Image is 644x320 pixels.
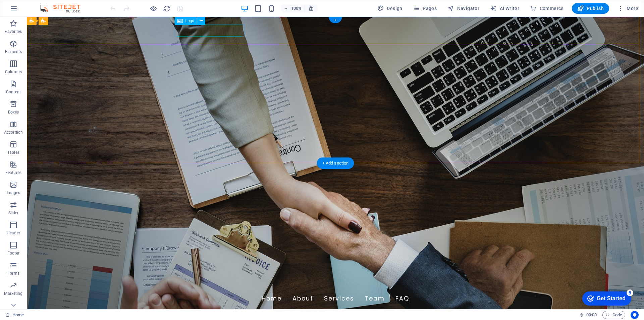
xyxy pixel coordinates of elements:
[577,5,604,12] span: Publish
[8,210,19,216] p: Slider
[291,4,302,12] h6: 100%
[4,3,53,17] div: Get Started 5 items remaining, 0% complete
[8,109,19,115] p: Boxes
[18,7,47,13] div: Get Started
[579,311,597,319] h6: Session time
[7,271,19,276] p: Forms
[375,3,405,14] button: Design
[527,3,567,14] button: Commerce
[7,230,20,236] p: Header
[377,5,402,12] span: Design
[48,1,55,8] div: 5
[7,250,19,256] p: Footer
[447,5,479,12] span: Navigator
[591,312,592,317] span: :
[163,4,171,12] button: reload
[7,150,19,155] p: Tables
[631,311,639,319] button: Usercentrics
[4,291,22,296] p: Marketing
[39,4,89,12] img: Editor Logo
[329,17,342,23] div: +
[281,4,305,12] button: 100%
[7,190,20,195] p: Images
[4,130,23,135] p: Accordion
[605,311,622,319] span: Code
[375,3,405,14] div: Design (Ctrl+Alt+Y)
[5,311,24,319] a: Click to cancel selection. Double-click to open Pages
[490,5,519,12] span: AI Writer
[5,170,21,175] p: Features
[149,4,157,12] button: Click here to leave preview mode and continue editing
[530,5,564,12] span: Commerce
[5,29,22,34] p: Favorites
[614,3,641,14] button: More
[6,89,21,95] p: Content
[5,69,22,75] p: Columns
[586,311,597,319] span: 00 00
[572,3,609,14] button: Publish
[445,3,482,14] button: Navigator
[308,5,314,11] i: On resize automatically adjust zoom level to fit chosen device.
[602,311,625,319] button: Code
[413,5,437,12] span: Pages
[317,157,354,169] div: + Add section
[185,19,195,23] span: Logo
[411,3,439,14] button: Pages
[487,3,522,14] button: AI Writer
[5,49,22,54] p: Elements
[163,5,171,12] i: Reload page
[617,5,638,12] span: More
